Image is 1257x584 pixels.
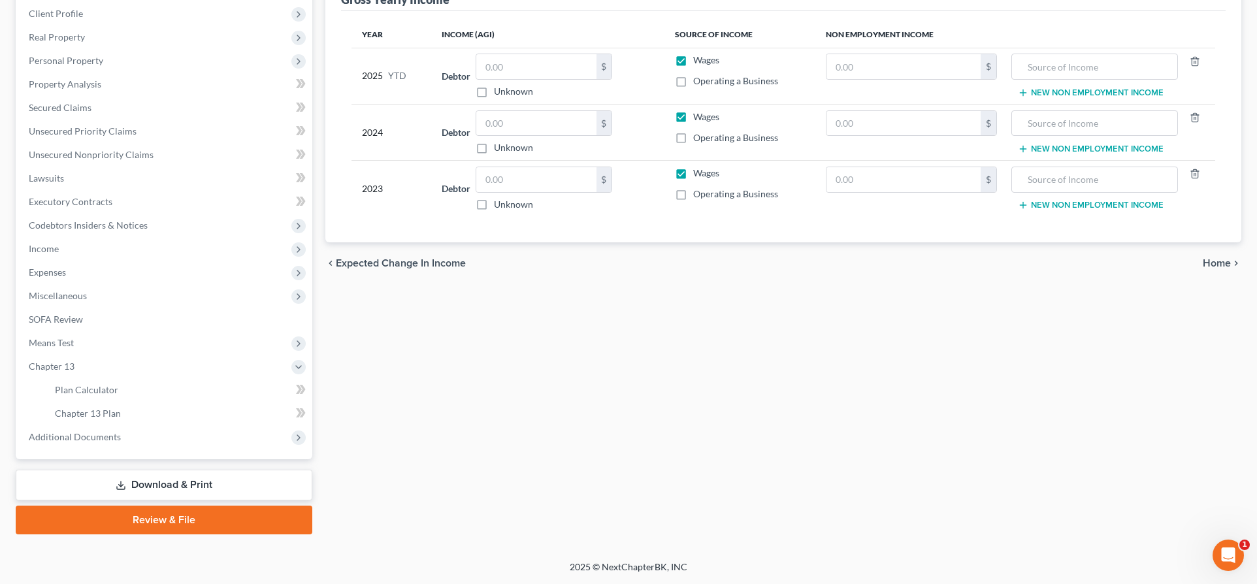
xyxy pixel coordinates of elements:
input: 0.00 [476,54,596,79]
label: Debtor [442,69,470,83]
a: Review & File [16,506,312,534]
button: Home chevron_right [1203,258,1241,268]
span: Chapter 13 [29,361,74,372]
a: SOFA Review [18,308,312,331]
a: Lawsuits [18,167,312,190]
span: Unsecured Priority Claims [29,125,137,137]
th: Non Employment Income [815,22,1215,48]
th: Source of Income [664,22,815,48]
button: New Non Employment Income [1018,88,1164,98]
span: Miscellaneous [29,290,87,301]
input: Source of Income [1019,54,1171,79]
a: Unsecured Priority Claims [18,120,312,143]
div: 2025 © NextChapterBK, INC [256,560,1001,584]
span: Lawsuits [29,172,64,184]
div: $ [596,111,612,136]
a: Unsecured Nonpriority Claims [18,143,312,167]
a: Property Analysis [18,73,312,96]
span: Operating a Business [693,75,778,86]
span: Executory Contracts [29,196,112,207]
span: Secured Claims [29,102,91,113]
div: $ [981,54,996,79]
div: $ [981,111,996,136]
span: Unsecured Nonpriority Claims [29,149,154,160]
input: 0.00 [826,111,981,136]
th: Year [351,22,431,48]
span: Expenses [29,267,66,278]
span: Codebtors Insiders & Notices [29,219,148,231]
button: New Non Employment Income [1018,144,1164,154]
input: Source of Income [1019,111,1171,136]
button: chevron_left Expected Change in Income [325,258,466,268]
span: Expected Change in Income [336,258,466,268]
a: Chapter 13 Plan [44,402,312,425]
span: Wages [693,167,719,178]
span: Income [29,243,59,254]
div: 2023 [362,167,421,211]
span: Personal Property [29,55,103,66]
div: $ [981,167,996,192]
span: YTD [388,69,406,82]
span: Real Property [29,31,85,42]
iframe: Intercom live chat [1213,540,1244,571]
a: Secured Claims [18,96,312,120]
span: Operating a Business [693,188,778,199]
span: Means Test [29,337,74,348]
i: chevron_left [325,258,336,268]
a: Executory Contracts [18,190,312,214]
div: 2025 [362,54,421,98]
span: Wages [693,111,719,122]
label: Unknown [494,141,533,154]
span: Operating a Business [693,132,778,143]
span: Chapter 13 Plan [55,408,121,419]
th: Income (AGI) [431,22,664,48]
span: Client Profile [29,8,83,19]
button: New Non Employment Income [1018,200,1164,210]
label: Unknown [494,198,533,211]
label: Debtor [442,125,470,139]
input: Source of Income [1019,167,1171,192]
span: Additional Documents [29,431,121,442]
span: Plan Calculator [55,384,118,395]
input: 0.00 [476,111,596,136]
input: 0.00 [826,54,981,79]
a: Plan Calculator [44,378,312,402]
span: 1 [1239,540,1250,550]
div: $ [596,54,612,79]
i: chevron_right [1231,258,1241,268]
input: 0.00 [826,167,981,192]
div: 2024 [362,110,421,155]
input: 0.00 [476,167,596,192]
a: Download & Print [16,470,312,500]
span: Property Analysis [29,78,101,89]
span: Wages [693,54,719,65]
span: Home [1203,258,1231,268]
label: Debtor [442,182,470,195]
label: Unknown [494,85,533,98]
span: SOFA Review [29,314,83,325]
div: $ [596,167,612,192]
